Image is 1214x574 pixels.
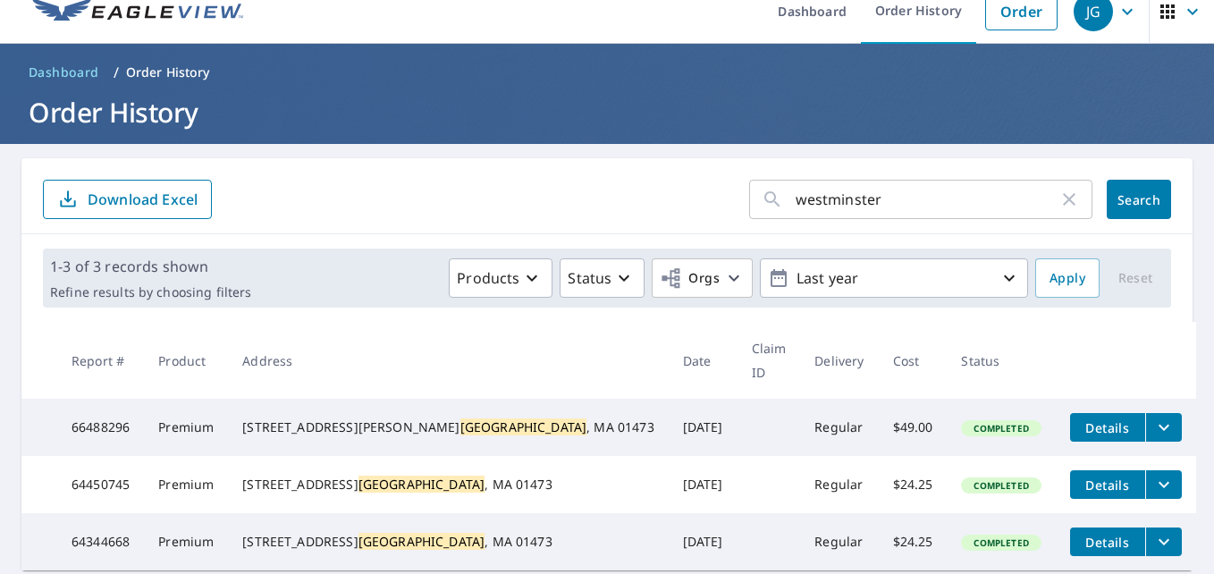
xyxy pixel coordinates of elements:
[1070,470,1145,499] button: detailsBtn-64450745
[1081,477,1134,494] span: Details
[1107,180,1171,219] button: Search
[1050,267,1085,290] span: Apply
[1070,528,1145,556] button: detailsBtn-64344668
[947,322,1055,399] th: Status
[43,180,212,219] button: Download Excel
[1081,534,1134,551] span: Details
[560,258,645,298] button: Status
[449,258,552,298] button: Products
[879,399,948,456] td: $49.00
[57,456,144,513] td: 64450745
[358,476,485,493] mark: [GEOGRAPHIC_DATA]
[57,322,144,399] th: Report #
[800,399,878,456] td: Regular
[1081,419,1134,436] span: Details
[126,63,210,81] p: Order History
[669,513,738,570] td: [DATE]
[963,479,1039,492] span: Completed
[228,322,668,399] th: Address
[1145,470,1182,499] button: filesDropdownBtn-64450745
[879,322,948,399] th: Cost
[796,174,1058,224] input: Address, Report #, Claim ID, etc.
[242,476,653,494] div: [STREET_ADDRESS] , MA 01473
[669,322,738,399] th: Date
[1121,191,1157,208] span: Search
[568,267,611,289] p: Status
[1145,528,1182,556] button: filesDropdownBtn-64344668
[144,456,228,513] td: Premium
[358,533,485,550] mark: [GEOGRAPHIC_DATA]
[144,513,228,570] td: Premium
[1145,413,1182,442] button: filesDropdownBtn-66488296
[88,190,198,209] p: Download Excel
[669,456,738,513] td: [DATE]
[669,399,738,456] td: [DATE]
[21,58,106,87] a: Dashboard
[460,418,587,435] mark: [GEOGRAPHIC_DATA]
[144,399,228,456] td: Premium
[144,322,228,399] th: Product
[21,58,1193,87] nav: breadcrumb
[1035,258,1100,298] button: Apply
[57,513,144,570] td: 64344668
[242,533,653,551] div: [STREET_ADDRESS] , MA 01473
[738,322,801,399] th: Claim ID
[879,456,948,513] td: $24.25
[800,513,878,570] td: Regular
[760,258,1028,298] button: Last year
[879,513,948,570] td: $24.25
[963,422,1039,435] span: Completed
[21,94,1193,131] h1: Order History
[789,263,999,294] p: Last year
[457,267,519,289] p: Products
[800,456,878,513] td: Regular
[800,322,878,399] th: Delivery
[114,62,119,83] li: /
[29,63,99,81] span: Dashboard
[963,536,1039,549] span: Completed
[242,418,653,436] div: [STREET_ADDRESS][PERSON_NAME] , MA 01473
[50,256,251,277] p: 1-3 of 3 records shown
[57,399,144,456] td: 66488296
[1070,413,1145,442] button: detailsBtn-66488296
[660,267,720,290] span: Orgs
[50,284,251,300] p: Refine results by choosing filters
[652,258,753,298] button: Orgs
